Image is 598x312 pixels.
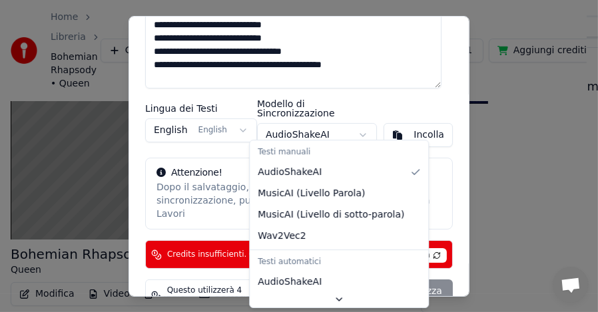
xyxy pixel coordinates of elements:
[258,230,306,243] span: Wav2Vec2
[258,187,365,200] span: MusicAI ( Livello Parola )
[258,275,322,289] span: AudioShakeAI
[252,143,426,162] div: Testi manuali
[252,253,426,271] div: Testi automatici
[258,208,404,222] span: MusicAI ( Livello di sotto-parola )
[258,166,322,179] span: AudioShakeAI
